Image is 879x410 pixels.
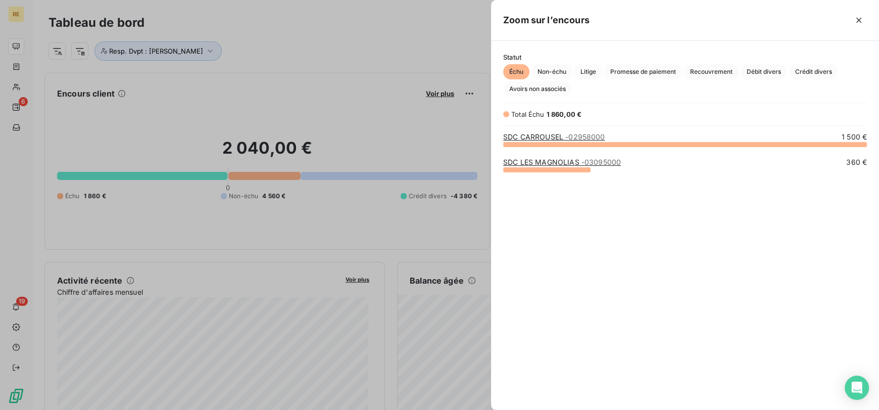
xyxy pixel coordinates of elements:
[547,110,582,118] span: 1 860,00 €
[503,132,605,141] a: SDC CARROUSEL
[531,64,572,79] button: Non-échu
[503,13,590,27] h5: Zoom sur l’encours
[503,53,867,61] span: Statut
[503,81,572,97] button: Avoirs non associés
[684,64,739,79] button: Recouvrement
[581,158,621,166] span: - 03095000
[503,158,621,166] a: SDC LES MAGNOLIAS
[846,157,867,167] span: 360 €
[789,64,838,79] button: Crédit divers
[842,132,867,142] span: 1 500 €
[491,132,879,398] div: grid
[503,64,529,79] button: Échu
[511,110,545,118] span: Total Échu
[741,64,787,79] button: Débit divers
[845,376,869,400] div: Open Intercom Messenger
[565,132,605,141] span: - 02958000
[604,64,682,79] button: Promesse de paiement
[574,64,602,79] button: Litige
